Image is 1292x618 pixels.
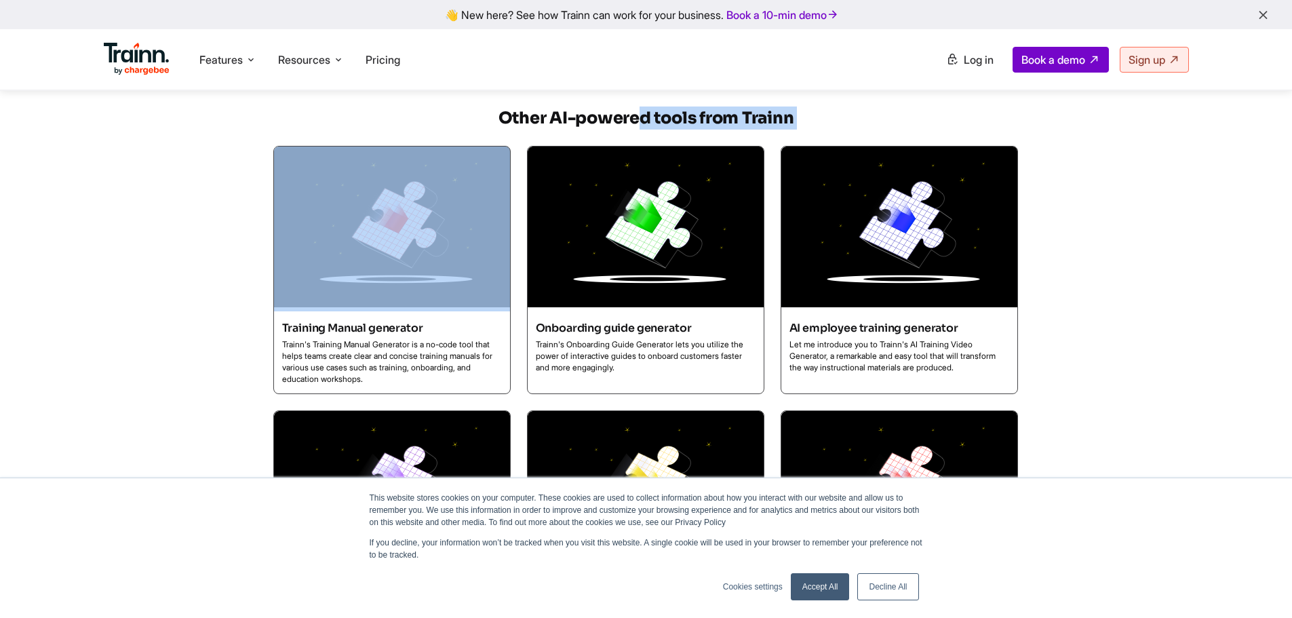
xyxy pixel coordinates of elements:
[273,107,1019,130] h5: Other AI-powered tools from Trainn
[1021,53,1085,66] span: Book a demo
[781,147,1025,307] img: User Manual Creator | AI employee training generator
[528,411,772,572] img: User Manual Creator | Step-by-step guide generator
[1013,47,1109,73] a: Book a demo
[724,5,842,24] a: Book a 10-min demo
[723,581,783,593] a: Cookies settings
[857,573,918,600] a: Decline All
[274,147,510,393] a: Training Manual generator Trainn's Training Manual Generator is a no-code tool that helps teams c...
[274,147,518,307] img: User Manual Creator | Training Manual generator
[199,52,243,67] span: Features
[781,147,1017,382] a: AI employee training generator Let me introduce you to Trainn's AI Training Video Generator, a re...
[536,339,756,373] p: Trainn's Onboarding Guide Generator lets you utilize the power of interactive guides to onboard c...
[528,147,764,382] a: Onboarding guide generator Trainn's Onboarding Guide Generator lets you utilize the power of inte...
[282,320,502,337] h6: Training Manual generator
[8,8,1284,21] div: 👋 New here? See how Trainn can work for your business.
[791,573,850,600] a: Accept All
[781,411,1025,572] img: User Manual Creator | Guide creator
[1120,47,1189,73] a: Sign up
[282,339,502,385] p: Trainn's Training Manual Generator is a no-code tool that helps teams create clear and concise tr...
[964,53,994,66] span: Log in
[528,147,772,307] img: User Manual Creator | Onboarding guide generator
[370,537,923,561] p: If you decline, your information won’t be tracked when you visit this website. A single cookie wi...
[536,320,756,337] h6: Onboarding guide generator
[370,492,923,528] p: This website stores cookies on your computer. These cookies are used to collect information about...
[1129,53,1165,66] span: Sign up
[938,47,1002,72] a: Log in
[366,53,400,66] a: Pricing
[789,320,1009,337] h6: AI employee training generator
[104,43,170,75] img: Trainn Logo
[274,411,518,572] img: User Manual Creator | Product Knowledge Training Generator
[278,52,330,67] span: Resources
[789,339,1009,373] p: Let me introduce you to Trainn's AI Training Video Generator, a remarkable and easy tool that wil...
